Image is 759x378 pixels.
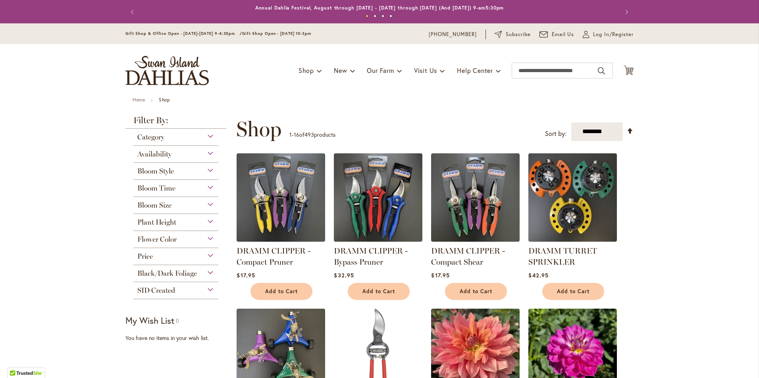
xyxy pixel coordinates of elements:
[542,283,604,300] button: Add to Cart
[289,131,292,138] span: 1
[445,283,507,300] button: Add to Cart
[137,286,175,295] span: SID Created
[237,246,310,267] a: DRAMM CLIPPER - Compact Pruner
[125,334,231,342] div: You have no items in your wish list.
[237,271,255,279] span: $17.95
[137,184,175,193] span: Bloom Time
[495,31,531,38] a: Subscribe
[362,288,395,295] span: Add to Cart
[348,283,410,300] button: Add to Cart
[265,288,298,295] span: Add to Cart
[528,236,617,243] a: DRAMM TURRET SPRINKLER
[506,31,531,38] span: Subscribe
[367,66,394,74] span: Our Farm
[618,4,634,20] button: Next
[593,31,634,38] span: Log In/Register
[431,246,505,267] a: DRAMM CLIPPER - Compact Shear
[125,4,141,20] button: Previous
[334,246,408,267] a: DRAMM CLIPPER - Bypass Pruner
[334,271,354,279] span: $32.95
[250,283,312,300] button: Add to Cart
[374,15,376,17] button: 2 of 4
[429,31,477,38] a: [PHONE_NUMBER]
[294,131,299,138] span: 16
[255,5,504,11] a: Annual Dahlia Festival, August through [DATE] - [DATE] through [DATE] (And [DATE]) 9-am5:30pm
[528,271,548,279] span: $42.95
[431,236,520,243] a: DRAMM CLIPPER - Compact Shear
[137,201,171,210] span: Bloom Size
[137,252,153,261] span: Price
[242,31,311,36] span: Gift Shop Open - [DATE] 10-3pm
[137,133,164,141] span: Category
[304,131,314,138] span: 493
[237,153,325,242] img: DRAMM CLIPPER - Compact Pruner
[381,15,384,17] button: 3 of 4
[299,66,314,74] span: Shop
[583,31,634,38] a: Log In/Register
[125,31,242,36] span: Gift Shop & Office Open - [DATE]-[DATE] 9-4:30pm /
[125,116,226,129] strong: Filter By:
[125,56,209,85] a: store logo
[552,31,574,38] span: Email Us
[557,288,589,295] span: Add to Cart
[137,218,176,227] span: Plant Height
[431,271,449,279] span: $17.95
[389,15,392,17] button: 4 of 4
[545,126,566,141] label: Sort by:
[539,31,574,38] a: Email Us
[133,97,145,103] a: Home
[125,315,174,326] strong: My Wish List
[528,246,597,267] a: DRAMM TURRET SPRINKLER
[334,66,347,74] span: New
[431,153,520,242] img: DRAMM CLIPPER - Compact Shear
[237,236,325,243] a: DRAMM CLIPPER - Compact Pruner
[137,269,197,278] span: Black/Dark Foliage
[457,66,493,74] span: Help Center
[414,66,437,74] span: Visit Us
[460,288,492,295] span: Add to Cart
[137,167,174,176] span: Bloom Style
[137,150,171,158] span: Availability
[528,153,617,242] img: DRAMM TURRET SPRINKLER
[137,235,177,244] span: Flower Color
[236,117,281,141] span: Shop
[334,153,422,242] img: DRAMM CLIPPER - Bypass Pruner
[159,97,170,103] strong: Shop
[366,15,368,17] button: 1 of 4
[334,236,422,243] a: DRAMM CLIPPER - Bypass Pruner
[289,128,335,141] p: - of products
